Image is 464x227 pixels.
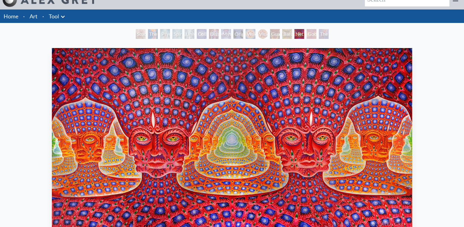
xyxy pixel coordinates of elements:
li: · [40,9,46,23]
div: Vision Crystal [246,29,255,39]
a: Home [4,13,18,20]
div: Guardian of Infinite Vision [270,29,280,39]
div: Dissectional Art for Tool's Lateralus CD [209,29,219,39]
div: Godself [307,29,316,39]
div: Vision [PERSON_NAME] [258,29,268,39]
a: Tool [49,12,59,20]
div: Mystic Eye [221,29,231,39]
a: Art [30,12,38,20]
div: The Great Turn [319,29,329,39]
div: Study for the Great Turn [136,29,146,39]
div: Psychic Energy System [160,29,170,39]
div: Universal Mind Lattice [185,29,194,39]
li: · [21,9,27,23]
div: Spiritual Energy System [172,29,182,39]
div: Bardo Being [282,29,292,39]
div: Net of Being [294,29,304,39]
div: The Torch [148,29,158,39]
div: Original Face [233,29,243,39]
div: Collective Vision [197,29,207,39]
